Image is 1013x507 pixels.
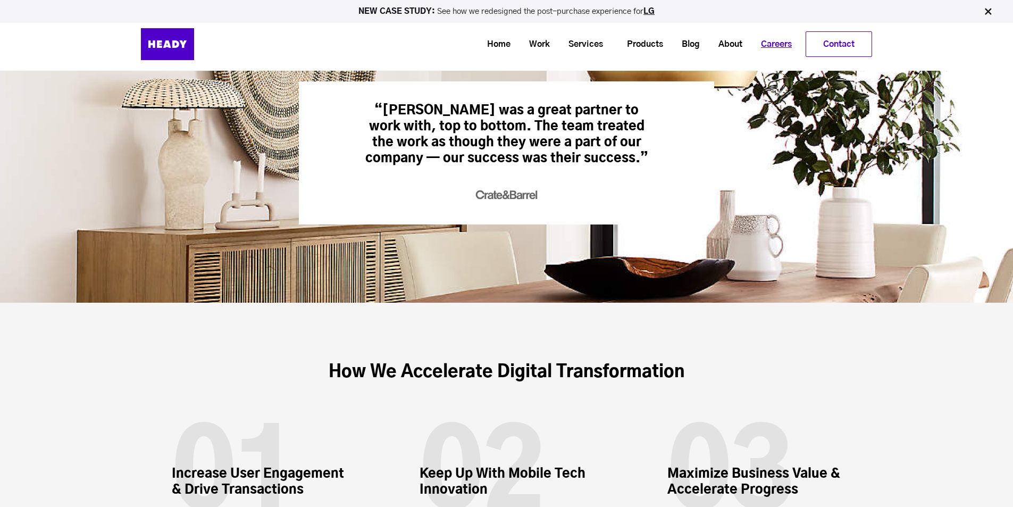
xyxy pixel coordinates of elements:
p: See how we redesigned the post-purchase experience for [5,7,1008,15]
div: “[PERSON_NAME] was a great partner to work with, top to bottom. The team treated the work as thou... [357,103,656,167]
img: Crate-Barrel-Logo 2 (1) [475,167,538,203]
div: Navigation Menu [221,31,872,57]
img: Heady_Logo_Web-01 (1) [141,28,194,60]
a: Work [516,35,555,54]
a: Products [614,35,668,54]
h2: How We Accelerate Digital Transformation [165,361,848,383]
a: About [705,35,748,54]
img: Close Bar [983,6,993,17]
a: Home [474,35,516,54]
a: Blog [668,35,705,54]
a: Contact [806,32,872,56]
a: Careers [748,35,797,54]
a: LG [643,7,655,15]
a: Services [555,35,608,54]
strong: NEW CASE STUDY: [358,7,437,15]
